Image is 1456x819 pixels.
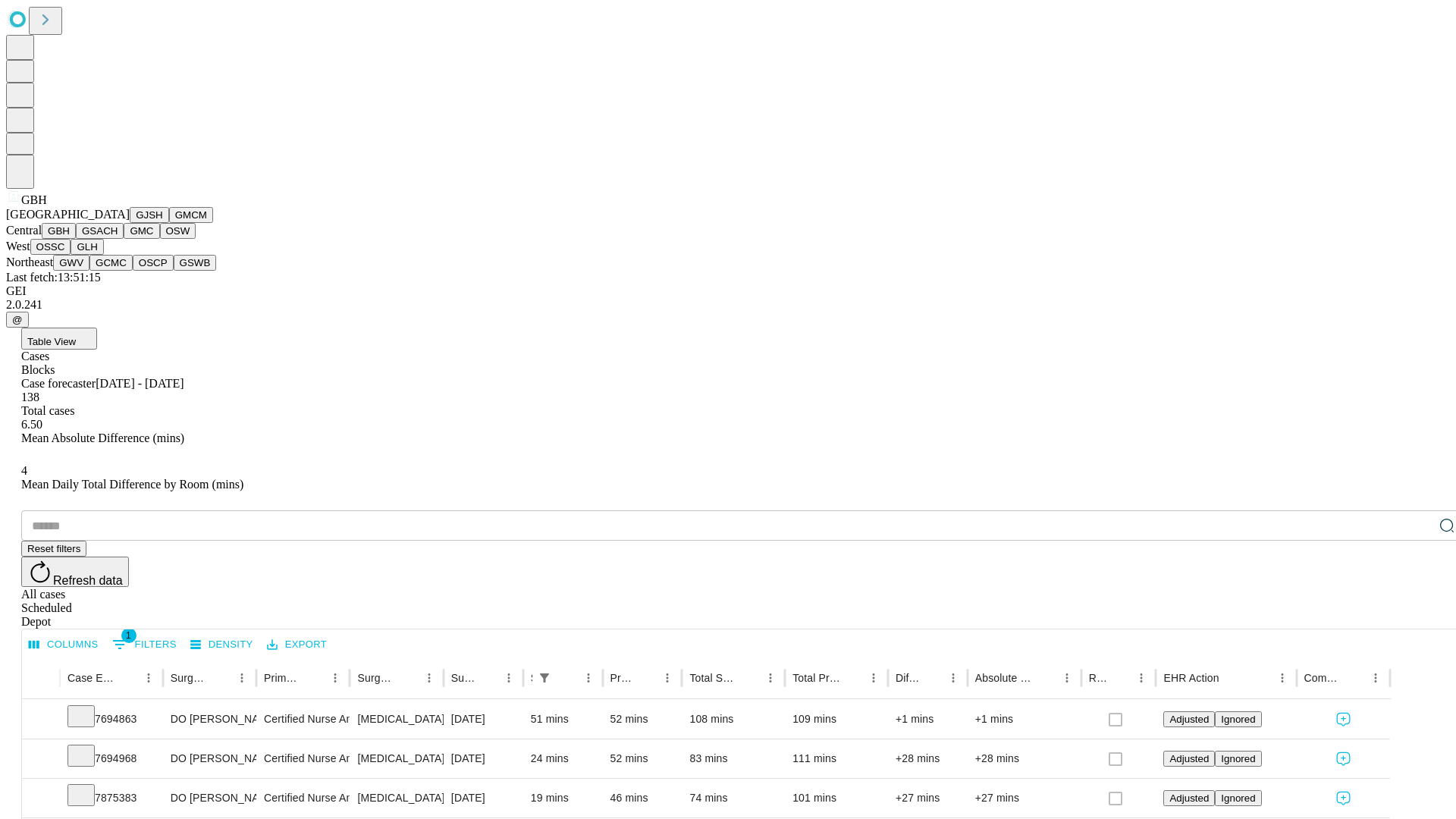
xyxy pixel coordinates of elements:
[896,779,960,817] div: +27 mins
[231,667,253,689] button: Menu
[975,672,1034,684] div: Absolute Difference
[53,574,123,587] span: Refresh data
[21,464,27,477] span: 4
[21,391,39,403] span: 138
[325,667,346,689] button: Menu
[21,404,74,417] span: Total cases
[21,193,47,206] span: GBH
[30,707,52,733] button: Expand
[25,633,102,657] button: Select columns
[689,700,777,739] div: 108 mins
[67,779,155,817] div: 7875383
[1365,667,1386,689] button: Menu
[739,667,760,689] button: Sort
[1169,753,1209,764] span: Adjusted
[792,739,880,778] div: 111 mins
[21,557,129,587] button: Refresh data
[531,672,532,684] div: Scheduled In Room Duration
[657,667,678,689] button: Menu
[89,255,133,271] button: GCMC
[1221,753,1255,764] span: Ignored
[171,700,249,739] div: DO [PERSON_NAME] [PERSON_NAME] Do
[171,739,249,778] div: DO [PERSON_NAME] [PERSON_NAME] Do
[1221,667,1242,689] button: Sort
[21,328,97,350] button: Table View
[1163,711,1215,727] button: Adjusted
[610,739,675,778] div: 52 mins
[264,739,342,778] div: Certified Nurse Anesthetist
[138,667,159,689] button: Menu
[557,667,578,689] button: Sort
[21,431,184,444] span: Mean Absolute Difference (mins)
[124,223,159,239] button: GMC
[792,779,880,817] div: 101 mins
[133,255,174,271] button: OSCP
[689,739,777,778] div: 83 mins
[6,298,1450,312] div: 2.0.241
[263,633,331,657] button: Export
[30,786,52,812] button: Expand
[419,667,440,689] button: Menu
[896,739,960,778] div: +28 mins
[1056,667,1078,689] button: Menu
[1131,667,1152,689] button: Menu
[6,208,130,221] span: [GEOGRAPHIC_DATA]
[1304,672,1342,684] div: Comments
[1163,672,1219,684] div: EHR Action
[6,271,101,284] span: Last fetch: 13:51:15
[975,700,1074,739] div: +1 mins
[451,739,516,778] div: [DATE]
[498,667,519,689] button: Menu
[451,700,516,739] div: [DATE]
[578,667,599,689] button: Menu
[53,255,89,271] button: GWV
[76,223,124,239] button: GSACH
[531,700,595,739] div: 51 mins
[130,207,169,223] button: GJSH
[397,667,419,689] button: Sort
[534,667,555,689] div: 1 active filter
[30,746,52,773] button: Expand
[1169,714,1209,725] span: Adjusted
[896,700,960,739] div: +1 mins
[896,672,920,684] div: Difference
[6,256,53,268] span: Northeast
[1272,667,1293,689] button: Menu
[689,779,777,817] div: 74 mins
[264,672,302,684] div: Primary Service
[534,667,555,689] button: Show filters
[1089,672,1109,684] div: Resolved in EHR
[531,739,595,778] div: 24 mins
[792,672,840,684] div: Total Predicted Duration
[6,284,1450,298] div: GEI
[760,667,781,689] button: Menu
[1215,711,1261,727] button: Ignored
[610,779,675,817] div: 46 mins
[1215,790,1261,806] button: Ignored
[1215,751,1261,767] button: Ignored
[477,667,498,689] button: Sort
[357,779,435,817] div: [MEDICAL_DATA]
[264,700,342,739] div: Certified Nurse Anesthetist
[96,377,184,390] span: [DATE] - [DATE]
[160,223,196,239] button: OSW
[30,239,71,255] button: OSSC
[921,667,943,689] button: Sort
[27,543,80,554] span: Reset filters
[451,672,475,684] div: Surgery Date
[975,779,1074,817] div: +27 mins
[1163,751,1215,767] button: Adjusted
[21,478,243,491] span: Mean Daily Total Difference by Room (mins)
[357,700,435,739] div: [MEDICAL_DATA] WITH [MEDICAL_DATA] AND/OR [MEDICAL_DATA] WITH OR WITHOUT D\T\C
[264,779,342,817] div: Certified Nurse Anesthetist
[108,632,180,657] button: Show filters
[1163,790,1215,806] button: Adjusted
[1169,792,1209,804] span: Adjusted
[975,739,1074,778] div: +28 mins
[451,779,516,817] div: [DATE]
[21,418,42,431] span: 6.50
[174,255,217,271] button: GSWB
[303,667,325,689] button: Sort
[531,779,595,817] div: 19 mins
[121,628,136,643] span: 1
